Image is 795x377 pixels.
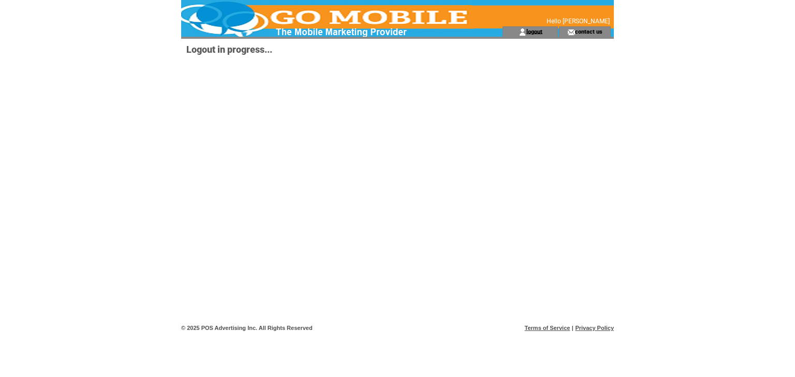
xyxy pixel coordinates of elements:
a: Terms of Service [525,325,570,331]
span: Logout in progress... [186,44,272,55]
img: account_icon.gif [519,28,526,36]
span: Hello [PERSON_NAME] [547,18,610,25]
span: | [572,325,573,331]
a: Privacy Policy [575,325,614,331]
span: © 2025 POS Advertising Inc. All Rights Reserved [181,325,313,331]
a: logout [526,28,542,35]
a: contact us [575,28,602,35]
img: contact_us_icon.gif [567,28,575,36]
